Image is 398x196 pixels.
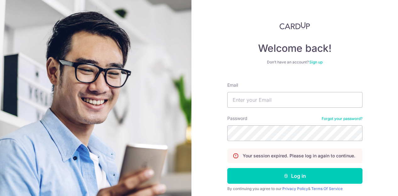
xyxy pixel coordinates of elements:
[282,186,308,191] a: Privacy Policy
[311,186,343,191] a: Terms Of Service
[243,153,355,159] p: Your session expired. Please log in again to continue.
[309,60,323,64] a: Sign up
[227,42,362,55] h4: Welcome back!
[227,60,362,65] div: Don’t have an account?
[227,82,238,88] label: Email
[227,168,362,184] button: Log in
[227,186,362,191] div: By continuing you agree to our &
[227,115,247,122] label: Password
[279,22,310,30] img: CardUp Logo
[227,92,362,108] input: Enter your Email
[322,116,362,121] a: Forgot your password?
